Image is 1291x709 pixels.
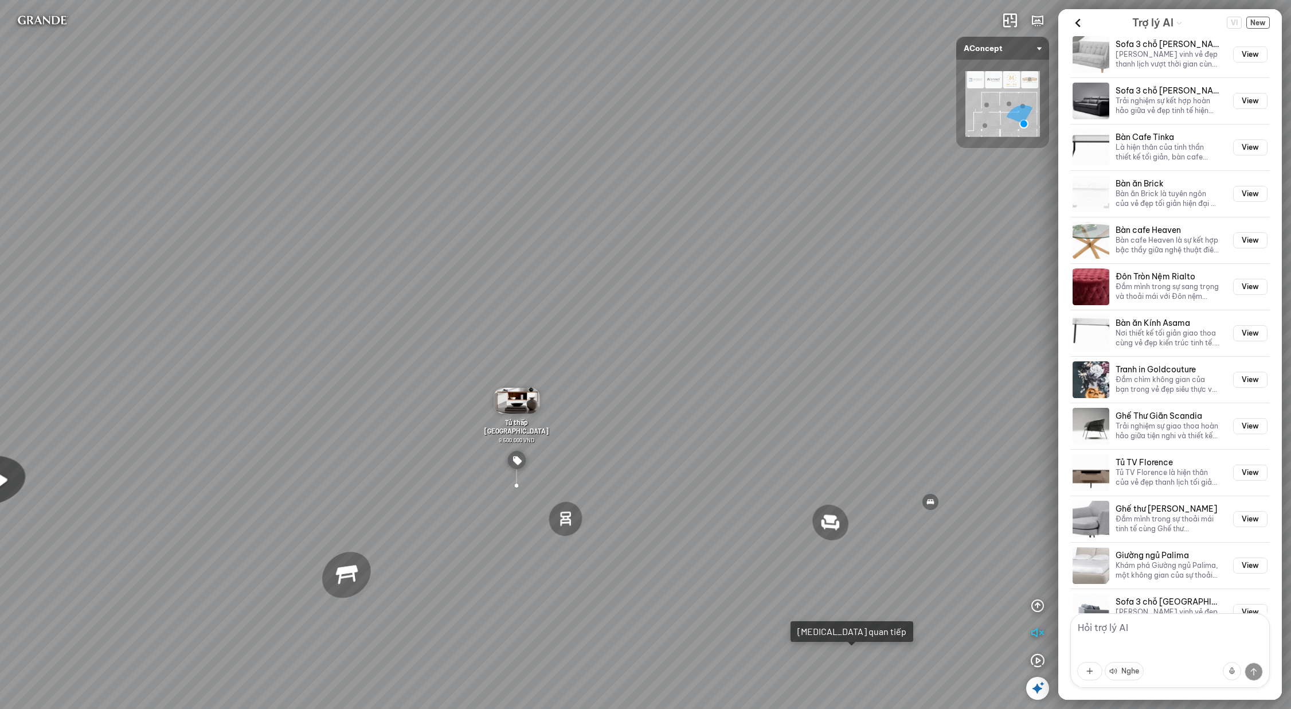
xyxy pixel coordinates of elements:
p: Trải nghiệm sự kết hợp hoàn hảo giữa vẻ đẹp tinh tế hiện đại và sự thoải mái vô song với [PERSON_... [1116,96,1219,116]
img: Bàn ăn Brick [1073,176,1109,212]
button: View [1233,418,1267,434]
button: View [1233,139,1267,155]
img: Ghế thư giãn Chisa [1073,501,1109,537]
h3: Ghế Thư Giãn Scandia [1116,411,1219,421]
p: Bàn cafe Heaven là sự kết hợp bậc thầy giữa nghệ thuật điêu khắc và thiết kế công năng. Mặt bàn b... [1116,235,1219,255]
button: Change language [1227,17,1242,29]
h3: Tủ TV Florence [1116,458,1219,468]
button: View [1233,465,1267,481]
img: type_price_tag_AGYDMGFED66.svg [507,451,526,469]
span: 9.500.000 VND [499,437,534,443]
button: View [1233,604,1267,620]
button: View [1233,93,1267,109]
img: T__th_p_Doha_GEZ6AENJYJDD.gif [494,388,539,414]
h3: Ghế thư [PERSON_NAME] [1116,504,1219,514]
h3: Sofa 3 chỗ [PERSON_NAME] [1116,86,1219,96]
button: Nghe [1105,662,1144,680]
img: Sofa 3 chỗ Jonna vải Holly [1073,36,1109,73]
img: Tranh in Goldcouture [1073,361,1109,398]
p: Đắm chìm không gian của bạn trong vẻ đẹp siêu thực với tuyệt tác Tranh In Goldcouture. Bức tranh ... [1116,375,1219,395]
p: Bàn ăn Brick là tuyên ngôn của vẻ đẹp tối giản hiện đại và công năng vượt trội. Bề mặt gỗ trắng b... [1116,189,1219,209]
img: Đôn Tròn Nệm Rialto [1073,268,1109,305]
p: Khám phá Giường ngủ Palima, một không gian của sự thoải mái hiện đại và vẻ đẹp tinh tế. Khung giư... [1116,560,1219,581]
p: Trải nghiệm sự giao thoa hoàn hảo giữa tiện nghi và thiết kế đương đại với Ghế thư giãn Scandia. ... [1116,421,1219,441]
img: logo [9,9,75,32]
div: AI Guide options [1132,14,1183,32]
p: [PERSON_NAME] vinh vẻ đẹp thanh lịch tinh giản cùng [PERSON_NAME]. Với đường nét gọn gàng, chất v... [1116,607,1219,627]
h3: Đôn Tròn Nệm Rialto [1116,272,1219,282]
button: View [1233,46,1267,63]
button: View [1233,511,1267,527]
p: Tủ TV Florence là hiện thân của vẻ đẹp thanh lịch tối giản và công năng hiện đại. Kiểu dáng tinh ... [1116,468,1219,488]
button: View [1233,372,1267,388]
p: Nơi thiết kế tối giản giao thoa cùng vẻ đẹp kiến trúc tinh tế. Bàn Asama kết hợp mặt kính trong s... [1116,328,1219,348]
img: Bàn ăn Kính Asama [1073,315,1109,352]
h3: Bàn Cafe Tinka [1116,133,1219,142]
span: VI [1227,17,1242,29]
img: Tủ TV Florence [1073,454,1109,491]
img: Bàn Cafe Tinka [1073,129,1109,166]
span: New [1246,17,1270,29]
div: [MEDICAL_DATA] quan tiếp [797,626,906,637]
p: Đắm mình trong sự thoải mái tinh tế cùng Ghế thư [PERSON_NAME]. Với những đường cong mềm mại ôm t... [1116,514,1219,534]
p: Là hiện thân của tinh thần thiết kế tối giản, bàn cafe Tinka là một tuyệt tác của sự đơn giản và ... [1116,142,1219,162]
img: Ghế Thư Giãn Scandia [1073,408,1109,445]
span: Trợ lý AI [1132,15,1173,31]
span: AConcept [964,37,1042,60]
h3: Sofa 3 chỗ [PERSON_NAME] Holly [1116,40,1219,49]
h3: Bàn cafe Heaven [1116,225,1219,235]
h3: Tranh in Goldcouture [1116,365,1219,375]
button: View [1233,232,1267,248]
button: View [1233,558,1267,574]
h3: Sofa 3 chỗ [GEOGRAPHIC_DATA] [1116,597,1219,607]
h3: Giường ngủ Palima [1116,551,1219,560]
h3: Bàn ăn Kính Asama [1116,318,1219,328]
img: Bàn cafe Heaven [1073,222,1109,259]
span: Tủ thấp [GEOGRAPHIC_DATA] [484,418,549,435]
img: Giường ngủ Palima [1073,547,1109,584]
h3: Bàn ăn Brick [1116,179,1219,189]
button: View [1233,279,1267,295]
button: View [1233,186,1267,202]
p: Đắm mình trong sự sang trọng và thoải mái với Đôn nệm Rialto. Với thiết kế chần nút sâu tinh xảo ... [1116,282,1219,302]
button: View [1233,325,1267,341]
img: Sofa 3 chỗ Adelaide [1073,594,1109,630]
img: AConcept_CTMHTJT2R6E4.png [965,71,1040,137]
p: [PERSON_NAME] vinh vẻ đẹp thanh lịch vượt thời gian cùng [PERSON_NAME]. Thiết kế chần nút cổ điển... [1116,49,1219,69]
button: New Chat [1246,17,1270,29]
img: Sofa 3 chỗ Moreno [1073,83,1109,119]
